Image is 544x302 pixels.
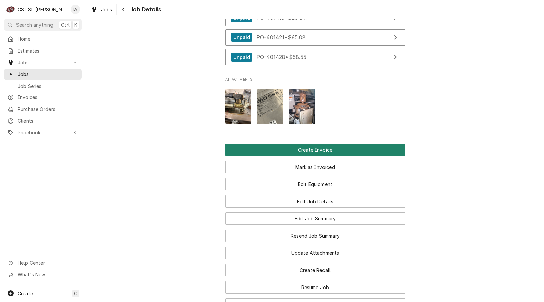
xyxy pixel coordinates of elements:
span: PO-401421 • $65.08 [256,34,306,40]
span: Jobs [101,6,112,13]
button: Update Attachments [225,247,405,259]
span: What's New [18,271,78,278]
div: Button Group Row [225,173,405,190]
div: Unpaid [231,53,253,62]
div: C [6,5,15,14]
div: Button Group Row [225,225,405,242]
div: Attachments [225,77,405,129]
button: Resend Job Summary [225,230,405,242]
span: Invoices [18,94,78,101]
button: Edit Job Details [225,195,405,208]
button: Create Recall [225,264,405,276]
span: Clients [18,117,78,124]
span: Purchase Orders [18,105,78,113]
span: Jobs [18,59,68,66]
a: View Purchase Order [225,49,405,65]
div: Button Group Row [225,242,405,259]
div: Lisa Vestal's Avatar [71,5,80,14]
span: PO-401428 • $58.55 [256,54,307,60]
span: K [74,21,77,28]
div: Button Group Row [225,144,405,156]
span: Estimates [18,47,78,54]
div: Button Group Row [225,156,405,173]
img: yyvAgGM8RryBSxNgd5kD [289,89,315,124]
span: Home [18,35,78,42]
span: Job Series [18,83,78,90]
a: Go to Pricebook [4,127,82,138]
div: Button Group Row [225,208,405,225]
a: Go to Jobs [4,57,82,68]
div: Button Group Row [225,276,405,294]
button: Resume Job [225,281,405,294]
span: Job Details [129,5,161,14]
div: Button Group Row [225,259,405,276]
span: Jobs [18,71,78,78]
div: Button Group Row [225,190,405,208]
img: KjTw8AKSRKAsopwEPGmZ [257,89,283,124]
a: Job Series [4,81,82,92]
span: Pricebook [18,129,68,136]
a: Home [4,33,82,44]
div: Unpaid [231,33,253,42]
a: Invoices [4,92,82,103]
a: View Purchase Order [225,29,405,46]
a: Go to What's New [4,269,82,280]
div: CSI St. [PERSON_NAME] [18,6,67,13]
div: CSI St. Louis's Avatar [6,5,15,14]
a: Clients [4,115,82,126]
span: Attachments [225,84,405,130]
span: PO-401416 • $204.47 [256,14,309,21]
span: Ctrl [61,21,70,28]
span: Search anything [16,21,53,28]
button: Search anythingCtrlK [4,19,82,31]
a: Estimates [4,45,82,56]
a: Purchase Orders [4,103,82,115]
a: Jobs [88,4,115,15]
span: Help Center [18,259,78,266]
a: Jobs [4,69,82,80]
a: Go to Help Center [4,257,82,268]
button: Mark as Invoiced [225,161,405,173]
span: Create [18,291,33,296]
img: D95FsikNQaF5ak0U25mA [225,89,252,124]
button: Navigate back [118,4,129,15]
div: LV [71,5,80,14]
button: Edit Equipment [225,178,405,190]
button: Edit Job Summary [225,212,405,225]
button: Create Invoice [225,144,405,156]
span: C [74,290,77,297]
span: Attachments [225,77,405,82]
